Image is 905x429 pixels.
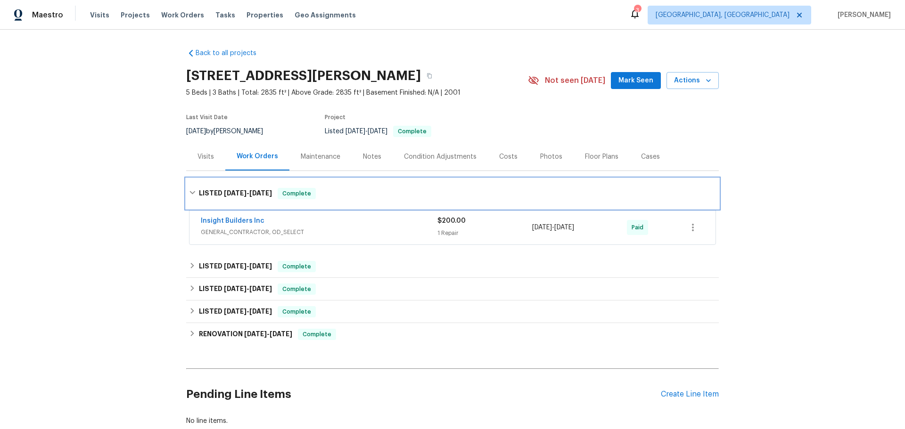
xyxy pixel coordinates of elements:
[199,283,272,295] h6: LISTED
[346,128,365,135] span: [DATE]
[199,188,272,199] h6: LISTED
[325,128,431,135] span: Listed
[279,189,315,198] span: Complete
[186,114,228,120] span: Last Visit Date
[532,223,574,232] span: -
[247,10,283,20] span: Properties
[299,330,335,339] span: Complete
[249,285,272,292] span: [DATE]
[634,6,641,15] div: 3
[532,224,552,231] span: [DATE]
[186,300,719,323] div: LISTED [DATE]-[DATE]Complete
[186,49,277,58] a: Back to all projects
[121,10,150,20] span: Projects
[618,75,653,87] span: Mark Seen
[499,152,518,162] div: Costs
[301,152,340,162] div: Maintenance
[201,227,437,237] span: GENERAL_CONTRACTOR, OD_SELECT
[186,372,661,416] h2: Pending Line Items
[186,71,421,81] h2: [STREET_ADDRESS][PERSON_NAME]
[186,126,274,137] div: by [PERSON_NAME]
[186,416,719,426] div: No line items.
[186,323,719,346] div: RENOVATION [DATE]-[DATE]Complete
[279,262,315,271] span: Complete
[404,152,477,162] div: Condition Adjustments
[249,308,272,315] span: [DATE]
[421,67,438,84] button: Copy Address
[199,261,272,272] h6: LISTED
[224,263,247,269] span: [DATE]
[368,128,387,135] span: [DATE]
[32,10,63,20] span: Maestro
[197,152,214,162] div: Visits
[186,278,719,300] div: LISTED [DATE]-[DATE]Complete
[834,10,891,20] span: [PERSON_NAME]
[666,72,719,89] button: Actions
[161,10,204,20] span: Work Orders
[346,128,387,135] span: -
[585,152,618,162] div: Floor Plans
[186,178,719,209] div: LISTED [DATE]-[DATE]Complete
[295,10,356,20] span: Geo Assignments
[224,308,247,315] span: [DATE]
[437,218,466,224] span: $200.00
[186,88,528,97] span: 5 Beds | 3 Baths | Total: 2835 ft² | Above Grade: 2835 ft² | Basement Finished: N/A | 2001
[199,306,272,317] h6: LISTED
[201,218,264,224] a: Insight Builders Inc
[656,10,790,20] span: [GEOGRAPHIC_DATA], [GEOGRAPHIC_DATA]
[244,331,292,337] span: -
[279,284,315,294] span: Complete
[270,331,292,337] span: [DATE]
[237,152,278,161] div: Work Orders
[224,285,272,292] span: -
[224,190,247,196] span: [DATE]
[186,128,206,135] span: [DATE]
[199,329,292,340] h6: RENOVATION
[249,263,272,269] span: [DATE]
[437,228,532,238] div: 1 Repair
[224,285,247,292] span: [DATE]
[249,190,272,196] span: [DATE]
[224,263,272,269] span: -
[540,152,562,162] div: Photos
[661,390,719,399] div: Create Line Item
[244,331,267,337] span: [DATE]
[325,114,346,120] span: Project
[394,129,430,134] span: Complete
[674,75,711,87] span: Actions
[363,152,381,162] div: Notes
[279,307,315,316] span: Complete
[215,12,235,18] span: Tasks
[224,190,272,196] span: -
[554,224,574,231] span: [DATE]
[611,72,661,89] button: Mark Seen
[186,255,719,278] div: LISTED [DATE]-[DATE]Complete
[632,223,647,232] span: Paid
[545,76,605,85] span: Not seen [DATE]
[641,152,660,162] div: Cases
[224,308,272,315] span: -
[90,10,109,20] span: Visits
